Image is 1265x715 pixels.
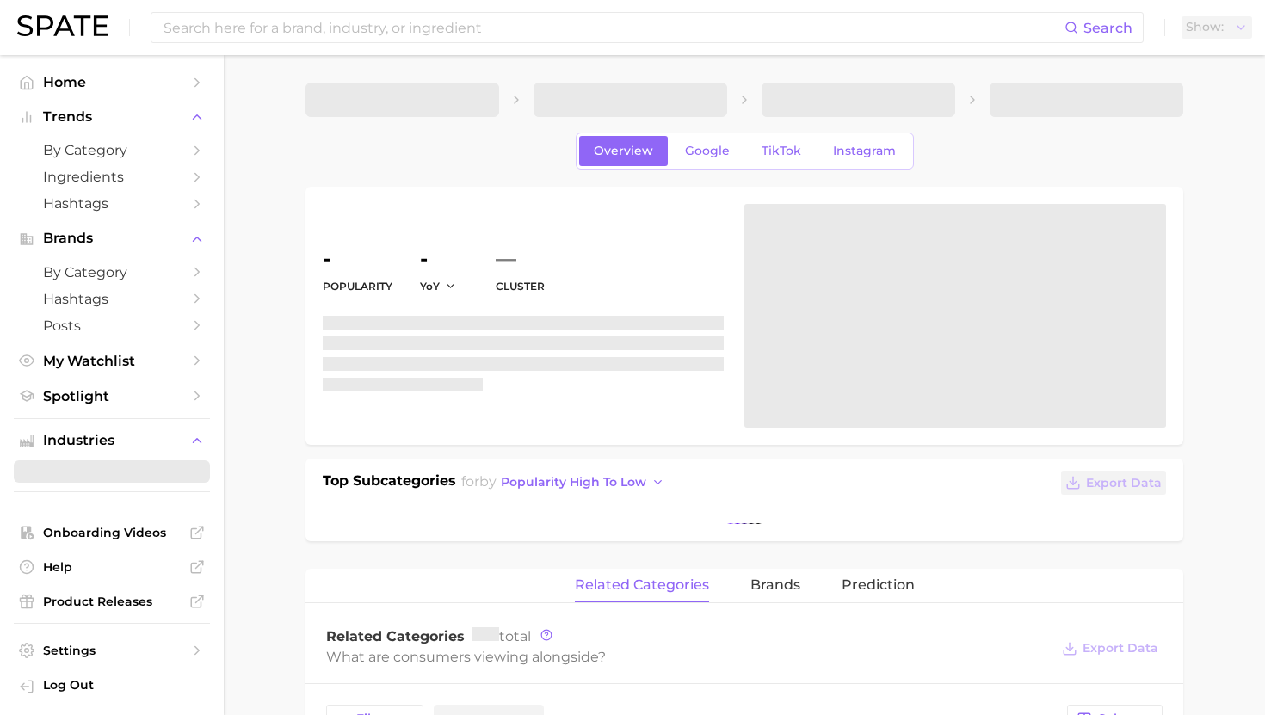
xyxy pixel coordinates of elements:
[43,195,181,212] span: Hashtags
[323,471,456,496] h1: Top Subcategories
[750,577,800,593] span: brands
[14,672,210,701] a: Log out. Currently logged in with e-mail mathilde@spate.nyc.
[1186,22,1224,32] span: Show
[43,231,181,246] span: Brands
[1086,476,1162,490] span: Export Data
[420,279,440,293] span: YoY
[43,353,181,369] span: My Watchlist
[14,312,210,339] a: Posts
[43,433,181,448] span: Industries
[833,144,896,158] span: Instagram
[1061,471,1166,495] button: Export Data
[420,279,457,293] button: YoY
[323,276,392,297] dt: Popularity
[43,559,181,575] span: Help
[14,589,210,614] a: Product Releases
[14,69,210,96] a: Home
[323,249,392,269] dd: -
[43,142,181,158] span: by Category
[842,577,915,593] span: Prediction
[14,554,210,580] a: Help
[43,74,181,90] span: Home
[14,137,210,163] a: by Category
[1058,637,1163,661] button: Export Data
[43,264,181,280] span: by Category
[43,109,181,125] span: Trends
[43,388,181,404] span: Spotlight
[14,520,210,545] a: Onboarding Videos
[43,677,196,693] span: Log Out
[14,104,210,130] button: Trends
[43,643,181,658] span: Settings
[496,276,545,297] dt: cluster
[326,645,1049,669] div: What are consumers viewing alongside ?
[1083,20,1132,36] span: Search
[685,144,730,158] span: Google
[43,291,181,307] span: Hashtags
[162,13,1064,42] input: Search here for a brand, industry, or ingredient
[43,594,181,609] span: Product Releases
[14,383,210,410] a: Spotlight
[497,471,670,494] button: popularity high to low
[747,136,816,166] a: TikTok
[1182,16,1252,39] button: Show
[14,163,210,190] a: Ingredients
[670,136,744,166] a: Google
[43,525,181,540] span: Onboarding Videos
[43,317,181,334] span: Posts
[496,249,516,269] span: —
[17,15,108,36] img: SPATE
[501,475,646,490] span: popularity high to low
[326,628,465,644] span: Related Categories
[579,136,668,166] a: Overview
[14,225,210,251] button: Brands
[14,428,210,453] button: Industries
[472,628,531,644] span: total
[818,136,910,166] a: Instagram
[1083,641,1158,656] span: Export Data
[461,473,670,490] span: for by
[420,249,468,269] dd: -
[14,286,210,312] a: Hashtags
[575,577,709,593] span: related categories
[14,190,210,217] a: Hashtags
[762,144,801,158] span: TikTok
[14,638,210,663] a: Settings
[14,259,210,286] a: by Category
[43,169,181,185] span: Ingredients
[594,144,653,158] span: Overview
[14,348,210,374] a: My Watchlist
